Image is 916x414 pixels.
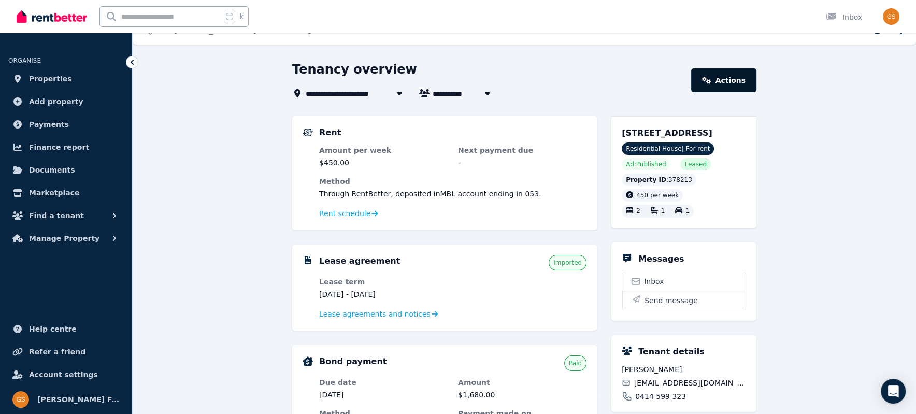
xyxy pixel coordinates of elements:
[29,323,77,335] span: Help centre
[691,68,756,92] a: Actions
[12,391,29,408] img: Stanyer Family Super Pty Ltd ATF Stanyer Family Super
[684,160,706,168] span: Leased
[458,390,586,400] dd: $1,680.00
[8,228,124,249] button: Manage Property
[319,255,400,267] h5: Lease agreement
[458,377,586,388] dt: Amount
[8,57,41,64] span: ORGANISE
[319,176,586,187] dt: Method
[29,232,99,245] span: Manage Property
[883,8,899,25] img: Stanyer Family Super Pty Ltd ATF Stanyer Family Super
[319,309,431,319] span: Lease agreements and notices
[626,176,666,184] span: Property ID
[303,356,313,366] img: Bond Details
[319,145,448,155] dt: Amount per week
[319,390,448,400] dd: [DATE]
[8,68,124,89] a: Properties
[29,368,98,381] span: Account settings
[319,377,448,388] dt: Due date
[8,91,124,112] a: Add property
[319,190,541,198] span: Through RentBetter , deposited in MBL account ending in 053 .
[17,9,87,24] img: RentBetter
[8,319,124,339] a: Help centre
[8,364,124,385] a: Account settings
[292,61,417,78] h1: Tenancy overview
[29,73,72,85] span: Properties
[319,355,387,368] h5: Bond payment
[458,145,586,155] dt: Next payment due
[638,253,684,265] h5: Messages
[644,276,664,287] span: Inbox
[622,364,746,375] span: [PERSON_NAME]
[319,126,341,139] h5: Rent
[881,379,906,404] div: Open Intercom Messenger
[634,378,746,388] span: [EMAIL_ADDRESS][DOMAIN_NAME]
[8,160,124,180] a: Documents
[622,174,696,186] div: : 378213
[319,208,378,219] a: Rent schedule
[319,289,448,299] dd: [DATE] - [DATE]
[239,12,243,21] span: k
[29,141,89,153] span: Finance report
[37,393,120,406] span: [PERSON_NAME] Family Super Pty Ltd ATF [PERSON_NAME] Family Super
[319,158,448,168] dd: $450.00
[636,208,640,215] span: 2
[8,182,124,203] a: Marketplace
[661,208,665,215] span: 1
[29,164,75,176] span: Documents
[29,95,83,108] span: Add property
[553,259,582,267] span: Imported
[29,346,85,358] span: Refer a friend
[29,209,84,222] span: Find a tenant
[303,129,313,136] img: Rental Payments
[622,128,712,138] span: [STREET_ADDRESS]
[622,272,746,291] a: Inbox
[626,160,666,168] span: Ad: Published
[8,137,124,158] a: Finance report
[638,346,705,358] h5: Tenant details
[29,118,69,131] span: Payments
[826,12,862,22] div: Inbox
[622,142,714,155] span: Residential House | For rent
[319,309,438,319] a: Lease agreements and notices
[685,208,690,215] span: 1
[635,391,686,402] span: 0414 599 323
[319,277,448,287] dt: Lease term
[622,291,746,310] button: Send message
[569,359,582,367] span: Paid
[29,187,79,199] span: Marketplace
[458,158,586,168] dd: -
[645,295,698,306] span: Send message
[319,208,370,219] span: Rent schedule
[8,205,124,226] button: Find a tenant
[8,114,124,135] a: Payments
[8,341,124,362] a: Refer a friend
[636,192,679,199] span: 450 per week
